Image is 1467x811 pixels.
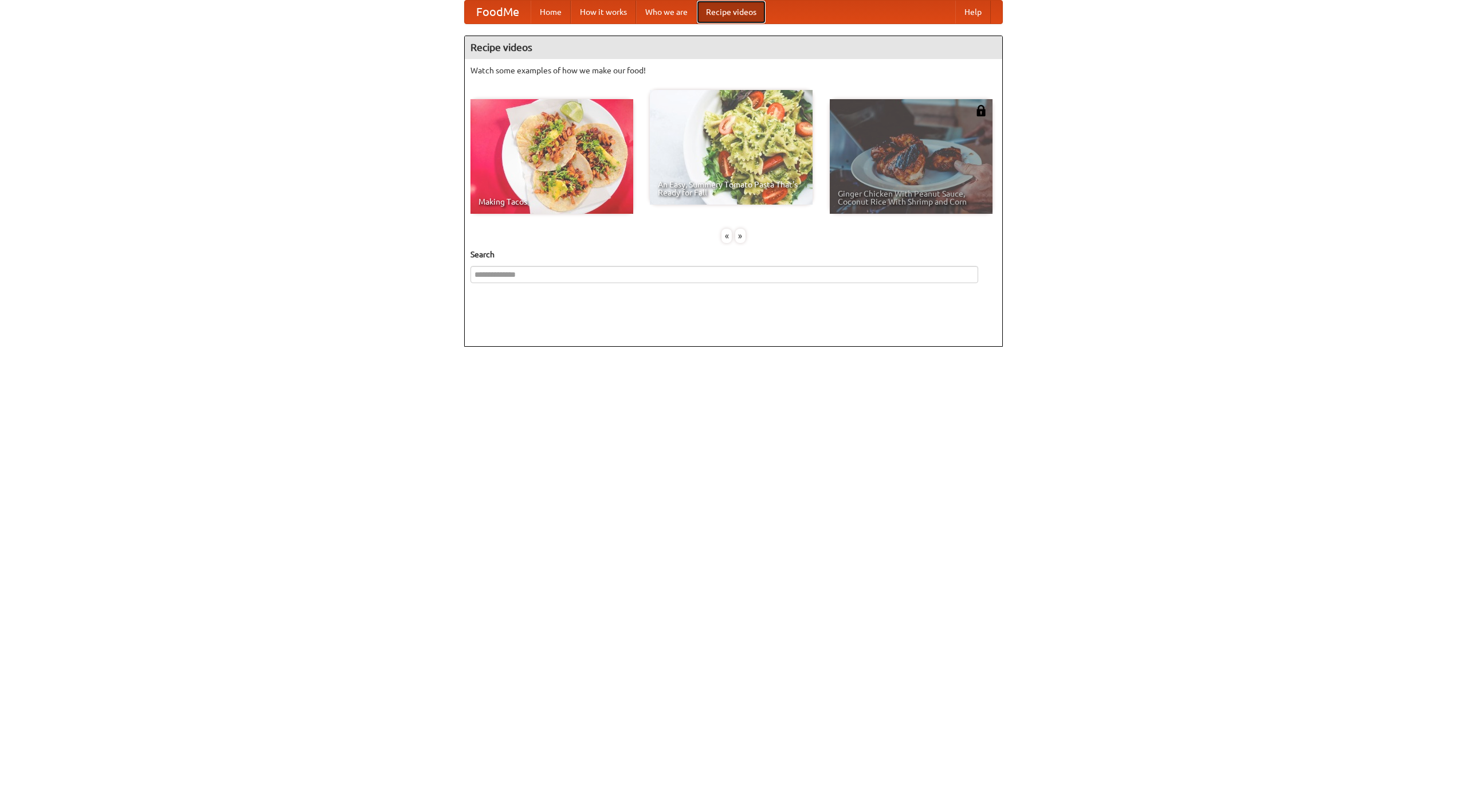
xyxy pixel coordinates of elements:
a: Home [531,1,571,23]
span: Making Tacos [478,198,625,206]
a: Making Tacos [470,99,633,214]
p: Watch some examples of how we make our food! [470,65,997,76]
a: Who we are [636,1,697,23]
a: How it works [571,1,636,23]
a: An Easy, Summery Tomato Pasta That's Ready for Fall [650,90,813,205]
div: » [735,229,746,243]
a: Recipe videos [697,1,766,23]
h5: Search [470,249,997,260]
div: « [721,229,732,243]
h4: Recipe videos [465,36,1002,59]
a: FoodMe [465,1,531,23]
span: An Easy, Summery Tomato Pasta That's Ready for Fall [658,181,805,197]
a: Help [955,1,991,23]
img: 483408.png [975,105,987,116]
